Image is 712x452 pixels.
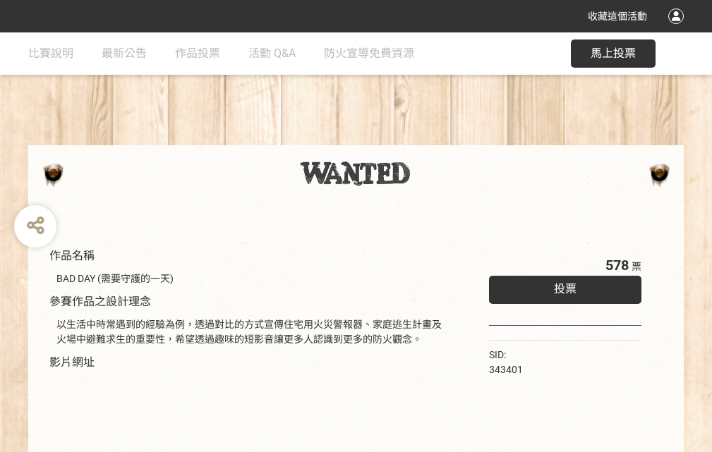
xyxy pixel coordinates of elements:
span: 參賽作品之設計理念 [49,295,151,308]
span: 防火宣導免費資源 [324,47,414,60]
a: 活動 Q&A [248,32,296,75]
div: 以生活中時常遇到的經驗為例，透過對比的方式宣傳住宅用火災警報器、家庭逃生計畫及火場中避難求生的重要性，希望透過趣味的短影音讓更多人認識到更多的防火觀念。 [56,317,447,347]
span: 578 [605,257,629,274]
span: 馬上投票 [591,47,636,60]
span: 投票 [554,282,577,295]
a: 防火宣導免費資源 [324,32,414,75]
a: 比賽說明 [28,32,73,75]
div: BAD DAY (需要守護的一天) [56,271,447,286]
span: 最新公告 [102,47,147,60]
span: 活動 Q&A [248,47,296,60]
iframe: Facebook Share [526,348,597,362]
span: 影片網址 [49,355,95,369]
button: 馬上投票 [571,39,656,68]
a: 最新公告 [102,32,147,75]
span: 比賽說明 [28,47,73,60]
span: 作品投票 [175,47,220,60]
span: 作品名稱 [49,249,95,262]
span: 票 [632,261,641,272]
span: SID: 343401 [489,349,523,375]
span: 收藏這個活動 [588,11,647,22]
a: 作品投票 [175,32,220,75]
